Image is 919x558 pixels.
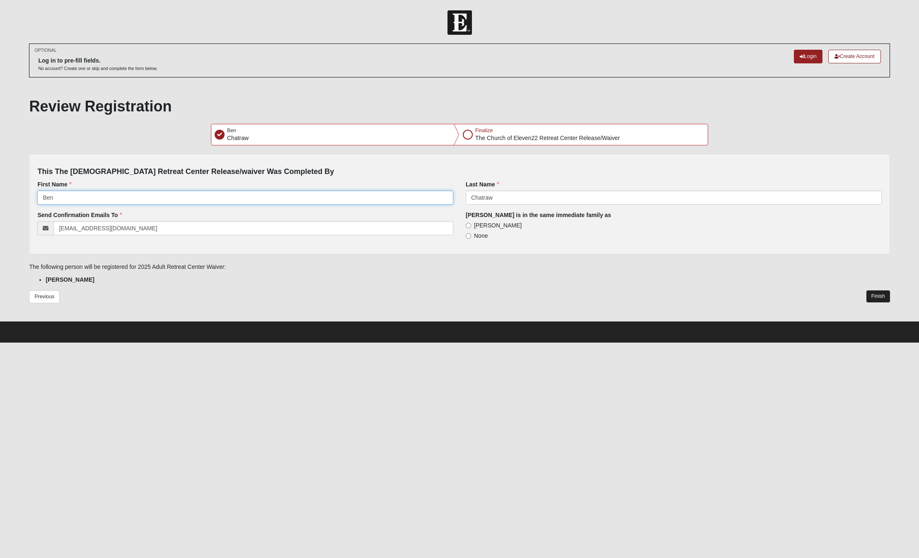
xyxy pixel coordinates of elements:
[37,211,122,219] label: Send Confirmation Emails To
[29,290,60,303] button: Previous
[828,50,881,63] a: Create Account
[227,134,249,143] p: Chatraw
[29,263,890,271] p: The following person will be registered for 2025 Adult Retreat Center Waiver:
[37,167,881,176] h4: This The [DEMOGRAPHIC_DATA] Retreat Center Release/waiver Was Completed By
[447,10,472,35] img: Church of Eleven22 Logo
[475,134,620,143] p: The Church of Eleven22 Retreat Center Release/Waiver
[466,211,611,219] label: [PERSON_NAME] is in the same immediate family as
[474,232,488,239] span: None
[466,223,471,228] input: [PERSON_NAME]
[475,128,493,133] span: Finalize
[38,65,157,72] p: No account? Create one or skip and complete the form below.
[34,47,56,53] small: OPTIONAL
[866,290,890,302] button: Finish
[794,50,822,63] a: Login
[227,128,236,133] span: Ben
[466,180,499,188] label: Last Name
[37,180,71,188] label: First Name
[38,57,157,64] h6: Log in to pre-fill fields.
[29,97,890,115] h1: Review Registration
[46,276,94,283] strong: [PERSON_NAME]
[474,222,522,229] span: [PERSON_NAME]
[466,233,471,239] input: None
